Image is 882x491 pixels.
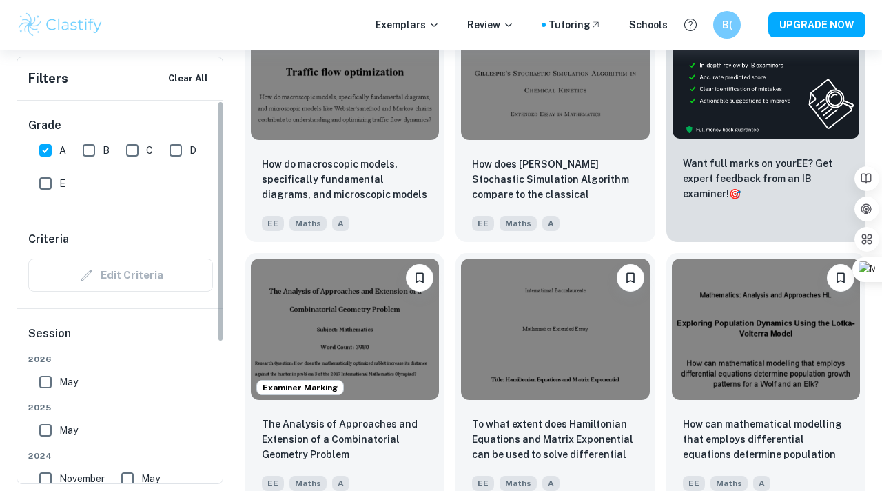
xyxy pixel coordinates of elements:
[713,11,741,39] button: B(
[679,13,702,37] button: Help and Feedback
[28,325,213,353] h6: Session
[146,143,153,158] span: C
[472,216,494,231] span: EE
[28,353,213,365] span: 2026
[500,476,537,491] span: Maths
[472,417,638,463] p: To what extent does Hamiltonian Equations and Matrix Exponential can be used to solve differentia...
[753,476,770,491] span: A
[28,69,68,88] h6: Filters
[719,17,735,32] h6: B(
[17,11,104,39] img: Clastify logo
[672,259,860,400] img: Maths EE example thumbnail: How can mathematical modelling that empl
[257,381,343,394] span: Examiner Marking
[165,68,212,89] button: Clear All
[332,476,349,491] span: A
[59,374,78,390] span: May
[28,259,213,292] div: Criteria filters are unavailable when searching by topic
[262,417,428,462] p: The Analysis of Approaches and Extension of a Combinatorial Geometry Problem
[683,417,849,463] p: How can mathematical modelling that employs differential equations determine population growth pa...
[548,17,602,32] a: Tutoring
[472,476,494,491] span: EE
[28,117,213,134] h6: Grade
[683,476,705,491] span: EE
[710,476,748,491] span: Maths
[472,157,638,203] p: How does Gillespie’s Stochastic Simulation Algorithm compare to the classical deterministic appro...
[827,264,854,292] button: Bookmark
[262,216,284,231] span: EE
[467,17,514,32] p: Review
[406,264,433,292] button: Bookmark
[768,12,865,37] button: UPGRADE NOW
[251,259,439,400] img: Maths EE example thumbnail: The Analysis of Approaches and Extension
[617,264,644,292] button: Bookmark
[141,471,160,486] span: May
[189,143,196,158] span: D
[59,143,66,158] span: A
[59,176,65,191] span: E
[262,476,284,491] span: EE
[289,216,327,231] span: Maths
[542,476,560,491] span: A
[376,17,440,32] p: Exemplars
[461,259,649,400] img: Maths EE example thumbnail: To what extent does Hamiltonian Equation
[629,17,668,32] a: Schools
[103,143,110,158] span: B
[729,188,741,199] span: 🎯
[28,401,213,414] span: 2025
[683,156,849,201] p: Want full marks on your EE ? Get expert feedback from an IB examiner!
[289,476,327,491] span: Maths
[332,216,349,231] span: A
[28,450,213,462] span: 2024
[59,423,78,438] span: May
[59,471,105,486] span: November
[542,216,560,231] span: A
[500,216,537,231] span: Maths
[262,157,428,203] p: How do macroscopic models, specifically fundamental diagrams, and microscopic models like Webster...
[28,231,69,248] h6: Criteria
